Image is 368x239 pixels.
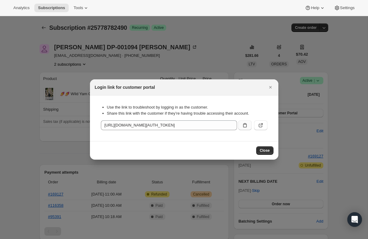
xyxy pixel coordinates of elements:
[311,5,319,10] span: Help
[260,148,270,153] span: Close
[107,104,267,110] li: Use the link to troubleshoot by logging in as the customer.
[70,4,93,12] button: Tools
[13,5,29,10] span: Analytics
[10,4,33,12] button: Analytics
[95,84,155,90] h2: Login link for customer portal
[34,4,69,12] button: Subscriptions
[74,5,83,10] span: Tools
[107,110,267,116] li: Share this link with the customer if they’re having trouble accessing their account.
[38,5,65,10] span: Subscriptions
[347,212,362,227] div: Open Intercom Messenger
[340,5,355,10] span: Settings
[330,4,358,12] button: Settings
[301,4,329,12] button: Help
[266,83,275,92] button: Close
[256,146,273,155] button: Close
